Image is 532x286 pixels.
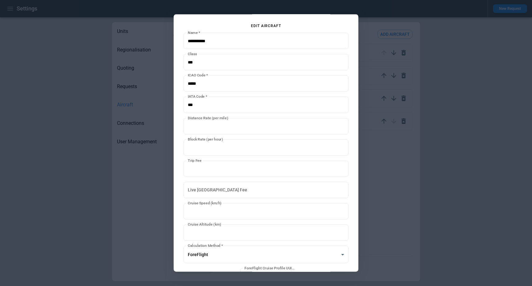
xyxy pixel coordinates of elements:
label: Cruise Speed (km/h) [188,200,222,206]
label: ICAO Code [188,73,208,78]
label: Block Rate (per hour) [188,137,223,142]
label: ForeFlight Cruise Profile UUID [244,266,295,271]
label: Cruise Altitude (km) [188,222,221,227]
div: ForeFlight [183,246,349,264]
label: Name [188,30,200,35]
label: IATA Code [188,94,207,99]
label: Trip Fee [188,158,202,163]
label: Calculation Method [188,243,223,248]
p: Edit Aircraft [251,24,281,28]
label: Class [188,51,197,57]
label: Distance Rate (per mile) [188,115,228,121]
